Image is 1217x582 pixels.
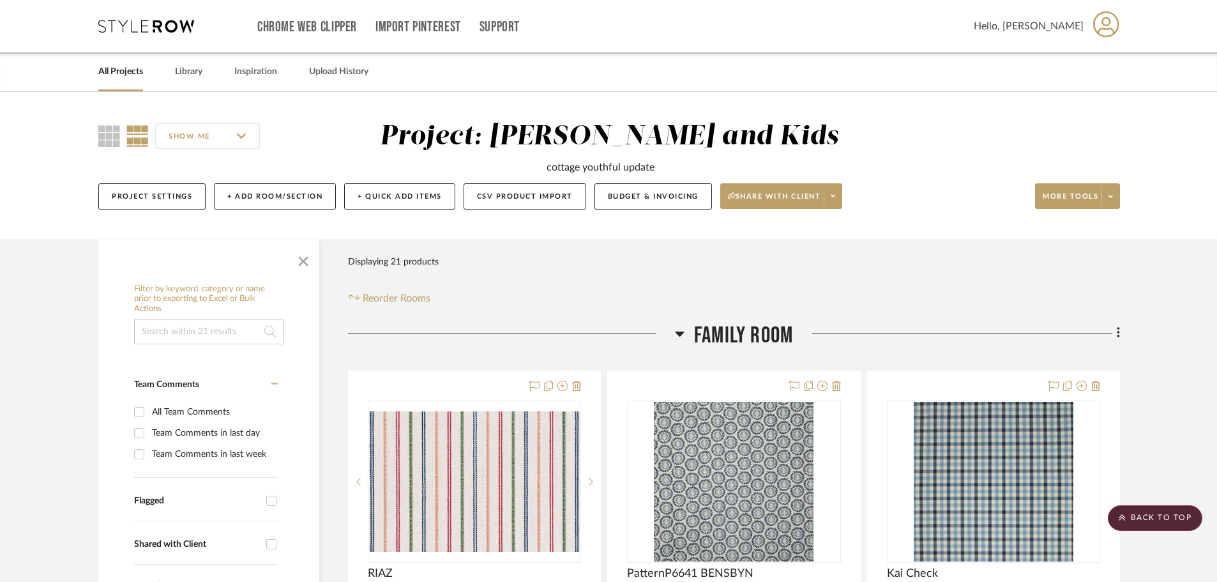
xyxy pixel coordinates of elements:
img: Kai Check [914,402,1073,562]
img: PatternP6641 BENSBYN [654,402,813,562]
div: 0 [628,401,840,562]
button: + Quick Add Items [344,183,455,210]
a: Support [480,22,520,33]
span: PatternP6641 BENSBYN [627,567,753,581]
a: Library [175,63,202,80]
button: Budget & Invoicing [594,183,712,210]
a: Import Pinterest [375,22,461,33]
div: Flagged [134,496,260,507]
button: Close [291,246,316,272]
button: More tools [1035,183,1120,209]
span: Family Room [694,322,793,349]
span: RIAZ [368,567,393,581]
span: Share with client [728,192,821,211]
button: Project Settings [98,183,206,210]
span: Kai Check [887,567,938,581]
div: Displaying 21 products [348,249,439,275]
div: Shared with Client [134,539,260,550]
span: Team Comments [134,380,199,389]
div: Project: [PERSON_NAME] and Kids [380,123,838,150]
scroll-to-top-button: BACK TO TOP [1108,505,1202,531]
img: RIAZ [369,411,580,552]
span: Hello, [PERSON_NAME] [974,19,1084,34]
div: All Team Comments [152,402,275,422]
span: Reorder Rooms [363,291,430,306]
div: Team Comments in last day [152,423,275,443]
a: Chrome Web Clipper [257,22,357,33]
div: Team Comments in last week [152,444,275,464]
div: cottage youthful update [547,160,654,175]
button: CSV Product Import [464,183,586,210]
span: More tools [1043,192,1098,211]
button: + Add Room/Section [214,183,336,210]
h6: Filter by keyword, category or name prior to exporting to Excel or Bulk Actions [134,284,283,314]
button: Reorder Rooms [348,291,430,306]
button: Share with client [720,183,843,209]
a: All Projects [98,63,143,80]
a: Inspiration [234,63,277,80]
input: Search within 21 results [134,319,283,344]
a: Upload History [309,63,368,80]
